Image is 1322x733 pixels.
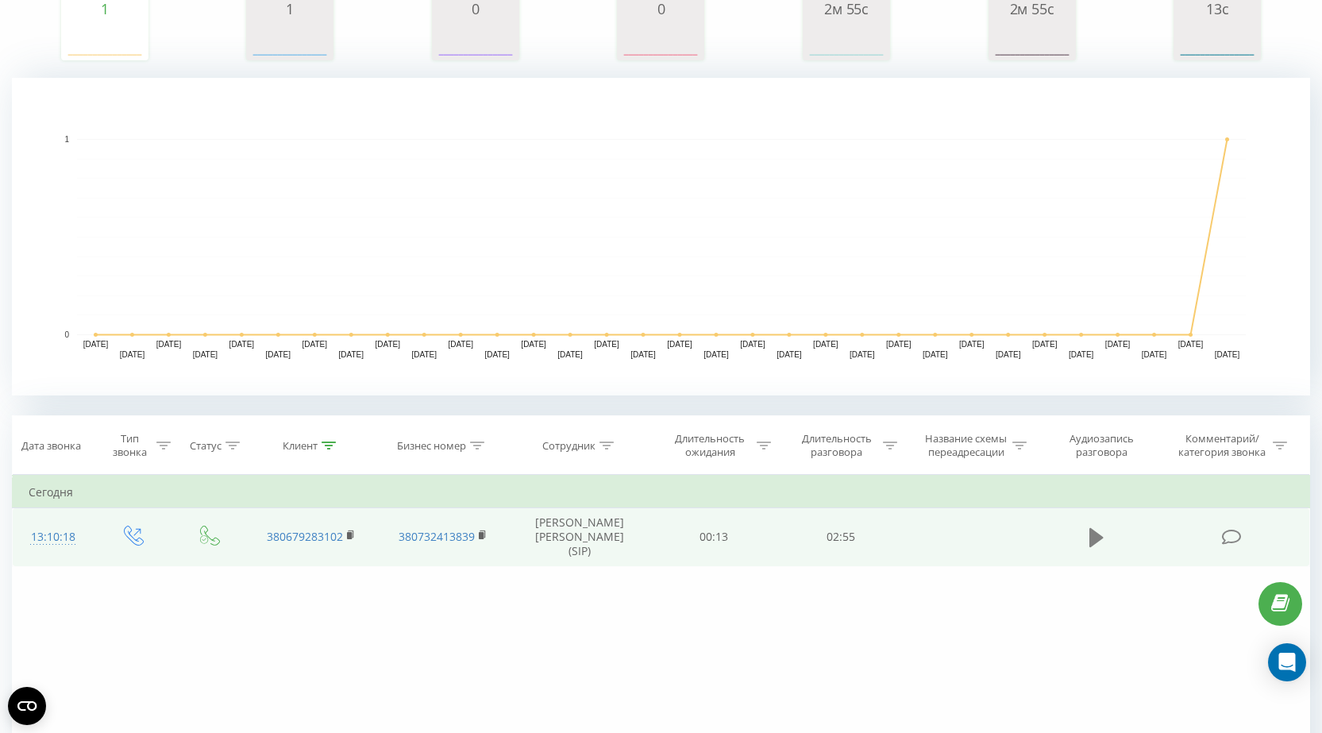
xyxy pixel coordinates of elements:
text: [DATE] [448,340,473,349]
text: [DATE] [959,340,985,349]
text: [DATE] [1142,350,1167,359]
text: [DATE] [813,340,838,349]
text: [DATE] [1105,340,1131,349]
button: Open CMP widget [8,687,46,725]
text: [DATE] [411,350,437,359]
a: 380679283102 [267,529,343,544]
text: [DATE] [667,340,692,349]
div: Длительность разговора [794,432,879,459]
text: [DATE] [83,340,109,349]
text: [DATE] [777,350,802,359]
text: [DATE] [630,350,656,359]
div: 0 [436,1,515,17]
div: Тип звонка [107,432,152,459]
text: [DATE] [886,340,912,349]
svg: A chart. [436,17,515,64]
text: [DATE] [1178,340,1204,349]
div: 1 [65,1,145,17]
text: [DATE] [740,340,765,349]
div: Сотрудник [542,439,595,453]
svg: A chart. [1177,17,1257,64]
div: Длительность ожидания [668,432,753,459]
text: [DATE] [375,340,400,349]
div: Бизнес номер [397,439,466,453]
a: 380732413839 [399,529,475,544]
div: Клиент [283,439,318,453]
svg: A chart. [992,17,1072,64]
div: 0 [621,1,700,17]
div: 1 [250,1,330,17]
text: 0 [64,330,69,339]
text: [DATE] [1032,340,1058,349]
text: [DATE] [1069,350,1094,359]
text: [DATE] [229,340,255,349]
svg: A chart. [250,17,330,64]
div: 2м 55с [992,1,1072,17]
svg: A chart. [65,17,145,64]
div: 2м 55с [807,1,886,17]
div: 13:10:18 [29,522,78,553]
svg: A chart. [807,17,886,64]
text: [DATE] [557,350,583,359]
text: [DATE] [120,350,145,359]
text: [DATE] [266,350,291,359]
td: Сегодня [13,476,1310,508]
div: Дата звонка [21,439,81,453]
text: [DATE] [303,340,328,349]
text: [DATE] [193,350,218,359]
svg: A chart. [621,17,700,64]
div: Комментарий/категория звонка [1176,432,1269,459]
svg: A chart. [12,78,1310,395]
div: Название схемы переадресации [923,432,1008,459]
text: [DATE] [996,350,1021,359]
text: [DATE] [339,350,364,359]
text: [DATE] [923,350,948,359]
text: [DATE] [1215,350,1240,359]
div: Аудиозапись разговора [1050,432,1154,459]
td: 00:13 [650,508,777,567]
td: [PERSON_NAME] [PERSON_NAME] (SIP) [509,508,651,567]
text: [DATE] [156,340,182,349]
div: Статус [190,439,222,453]
text: [DATE] [850,350,875,359]
text: [DATE] [484,350,510,359]
text: [DATE] [521,340,546,349]
td: 02:55 [777,508,904,567]
div: 13с [1177,1,1257,17]
text: 1 [64,135,69,144]
text: [DATE] [703,350,729,359]
div: Open Intercom Messenger [1268,643,1306,681]
text: [DATE] [594,340,619,349]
